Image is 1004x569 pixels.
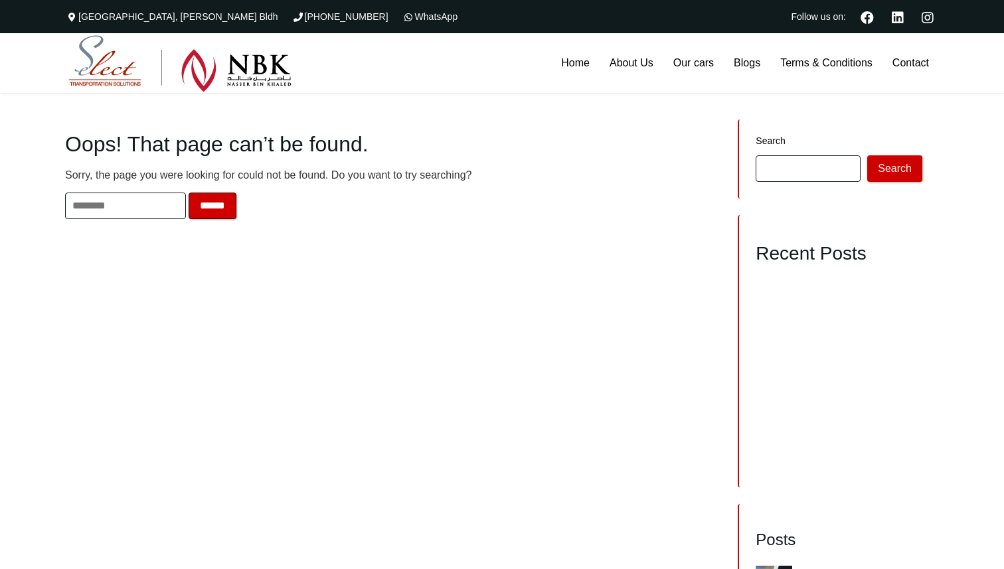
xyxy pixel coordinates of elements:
h2: Recent Posts [756,242,922,265]
a: Our cars [663,33,724,93]
a: About Us [600,33,663,93]
a: Instagram [916,9,939,24]
h3: Posts [756,530,922,550]
a: Contact [882,33,939,93]
a: Terms & Conditions [770,33,882,93]
p: Sorry, the page you were looking for could not be found. Do you want to try searching? [65,169,712,182]
label: Search [756,136,922,145]
a: 10 Proven Tips for Stress-Free Car Rental at [GEOGRAPHIC_DATA] (Select Qatar Guide) [756,320,900,349]
a: Facebook [855,9,879,24]
h1: Oops! That page can’t be found. [65,131,712,157]
a: Home [551,33,600,93]
a: 10 Insider Tips to Book the Perfect Geely Emgrand Rent in [GEOGRAPHIC_DATA] (Select Qatar Guide) [756,278,910,316]
a: WhatsApp [402,11,458,22]
a: Conquer Every Journey with the Best SUV Rental in [GEOGRAPHIC_DATA] – Your Complete Select Rent a... [756,353,921,382]
a: Blogs [724,33,770,93]
a: Unlock Comfort & Space: Rent the Maxus G10 in [GEOGRAPHIC_DATA] [DATE]! [756,429,911,458]
input: Search for: [65,193,186,219]
img: Select Rent a Car [68,35,292,92]
a: [PHONE_NUMBER] [292,11,388,22]
a: Unlock Stress-Free Travel with the #1 Car Rental Service in [GEOGRAPHIC_DATA] – Your Complete Sel... [756,386,910,425]
a: Linkedin [886,9,909,24]
button: Search [867,155,922,182]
